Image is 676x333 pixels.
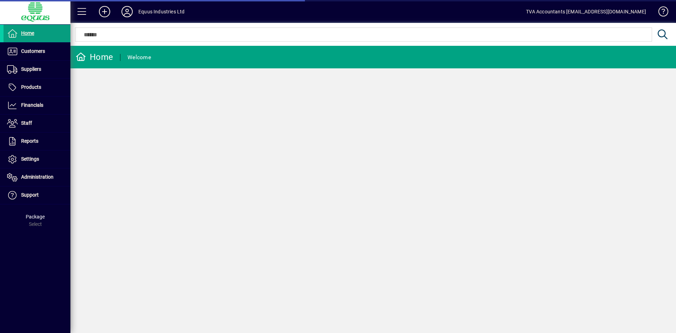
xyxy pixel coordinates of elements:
a: Suppliers [4,61,70,78]
span: Administration [21,174,54,180]
span: Products [21,84,41,90]
span: Home [21,30,34,36]
div: Equus Industries Ltd [138,6,185,17]
a: Financials [4,97,70,114]
span: Suppliers [21,66,41,72]
a: Products [4,79,70,96]
span: Reports [21,138,38,144]
span: Customers [21,48,45,54]
a: Reports [4,132,70,150]
span: Package [26,214,45,220]
span: Settings [21,156,39,162]
button: Add [93,5,116,18]
a: Support [4,186,70,204]
a: Staff [4,115,70,132]
span: Financials [21,102,43,108]
div: Welcome [127,52,151,63]
a: Administration [4,168,70,186]
a: Customers [4,43,70,60]
div: TVA Accountants [EMAIL_ADDRESS][DOMAIN_NAME] [526,6,646,17]
span: Staff [21,120,32,126]
button: Profile [116,5,138,18]
div: Home [76,51,113,63]
a: Knowledge Base [653,1,667,24]
span: Support [21,192,39,198]
a: Settings [4,150,70,168]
